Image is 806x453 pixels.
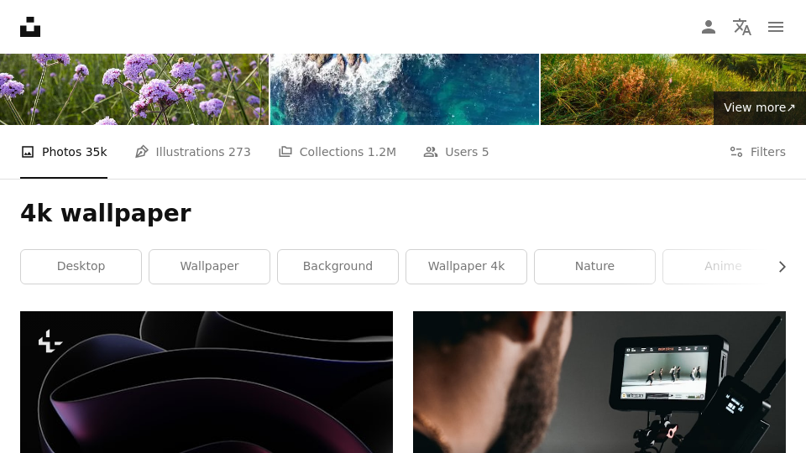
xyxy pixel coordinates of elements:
h1: 4k wallpaper [20,199,786,229]
span: 273 [228,143,251,161]
button: scroll list to the right [767,250,786,284]
button: Language [725,10,759,44]
a: anime [663,250,783,284]
a: wallpaper 4k [406,250,526,284]
a: Illustrations 273 [134,125,251,179]
span: 1.2M [368,143,396,161]
a: Users 5 [423,125,489,179]
button: Menu [759,10,793,44]
a: View more↗ [714,91,806,125]
a: background [278,250,398,284]
a: desktop [21,250,141,284]
span: View more ↗ [724,101,796,114]
button: Filters [729,125,786,179]
a: Collections 1.2M [278,125,396,179]
a: a black and purple abstract background with curves [20,428,393,443]
a: Log in / Sign up [692,10,725,44]
span: 5 [482,143,489,161]
a: wallpaper [149,250,270,284]
a: nature [535,250,655,284]
a: Home — Unsplash [20,17,40,37]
